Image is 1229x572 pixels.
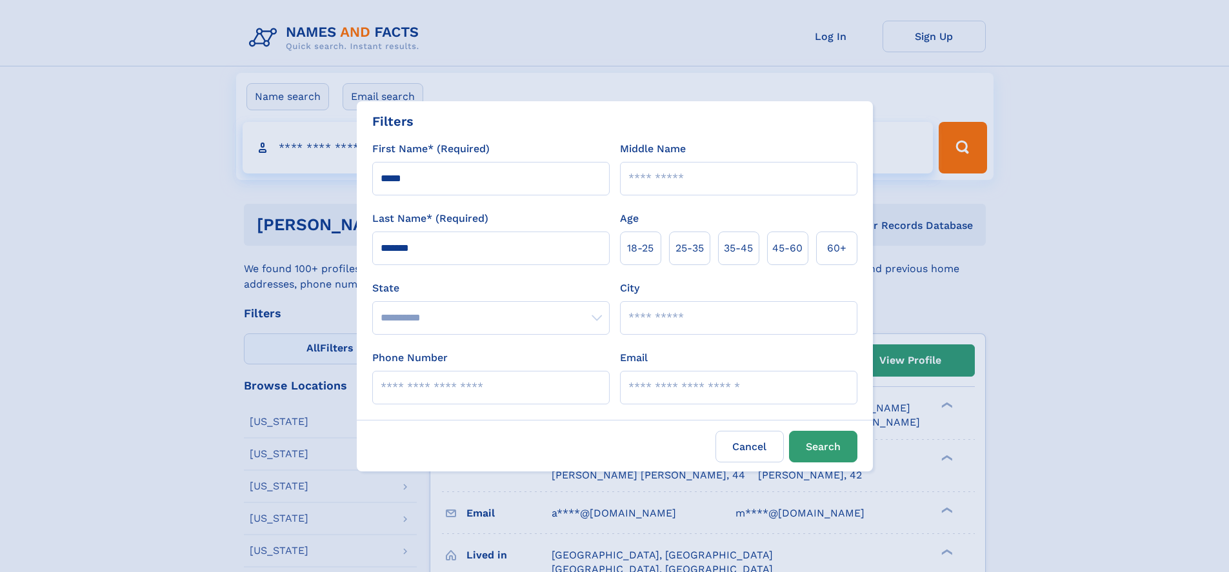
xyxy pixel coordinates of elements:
span: 45‑60 [772,241,803,256]
label: Cancel [715,431,784,462]
label: Age [620,211,639,226]
span: 60+ [827,241,846,256]
label: First Name* (Required) [372,141,490,157]
label: Middle Name [620,141,686,157]
label: Email [620,350,648,366]
label: State [372,281,610,296]
span: 25‑35 [675,241,704,256]
label: Last Name* (Required) [372,211,488,226]
span: 35‑45 [724,241,753,256]
label: City [620,281,639,296]
label: Phone Number [372,350,448,366]
button: Search [789,431,857,462]
div: Filters [372,112,414,131]
span: 18‑25 [627,241,654,256]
